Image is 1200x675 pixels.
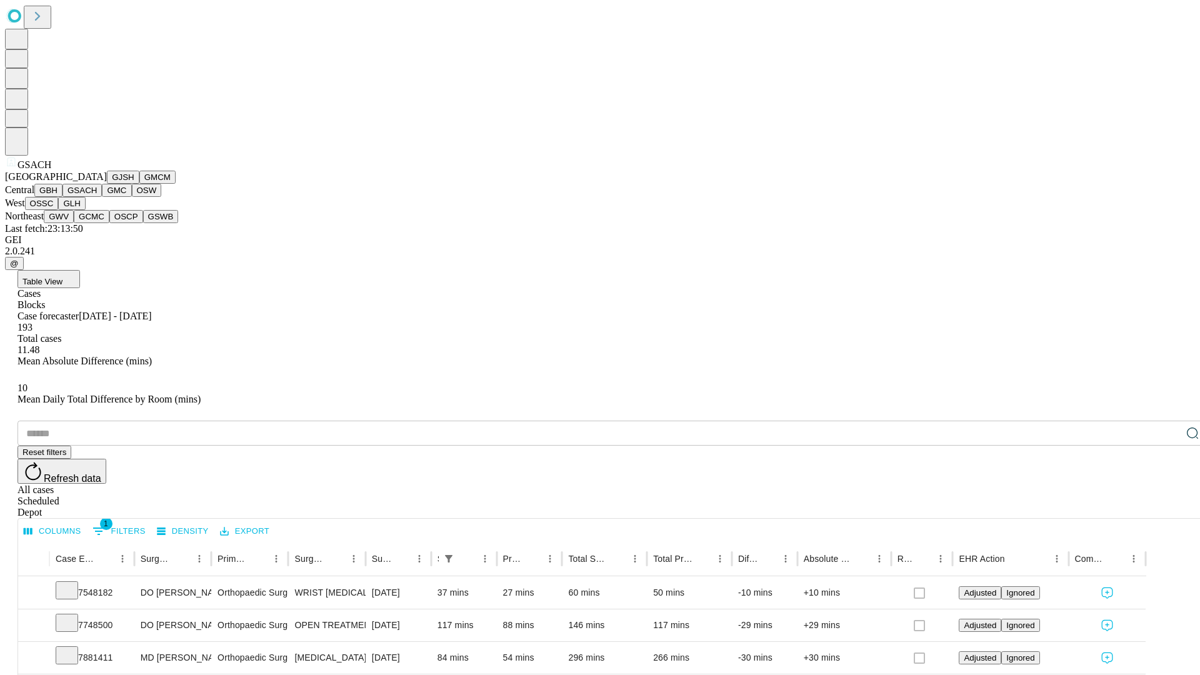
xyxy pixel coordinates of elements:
[804,609,885,641] div: +29 mins
[804,642,885,674] div: +30 mins
[503,642,556,674] div: 54 mins
[44,473,101,484] span: Refresh data
[914,550,932,567] button: Sort
[437,577,491,609] div: 37 mins
[440,550,457,567] div: 1 active filter
[294,554,326,564] div: Surgery Name
[1006,550,1024,567] button: Sort
[5,246,1195,257] div: 2.0.241
[503,554,523,564] div: Predicted In Room Duration
[711,550,729,567] button: Menu
[372,609,425,641] div: [DATE]
[653,554,692,564] div: Total Predicted Duration
[411,550,428,567] button: Menu
[17,394,201,404] span: Mean Daily Total Difference by Room (mins)
[217,609,282,641] div: Orthopaedic Surgery
[568,609,641,641] div: 146 mins
[372,554,392,564] div: Surgery Date
[1001,651,1039,664] button: Ignored
[653,642,726,674] div: 266 mins
[100,517,112,530] span: 1
[503,609,556,641] div: 88 mins
[759,550,777,567] button: Sort
[5,234,1195,246] div: GEI
[294,609,359,641] div: OPEN TREATMENT DISTAL RADIAL INTRA-ARTICULAR FRACTURE OR EPIPHYSEAL SEPARATION [MEDICAL_DATA] 3 0...
[568,642,641,674] div: 296 mins
[959,651,1001,664] button: Adjusted
[141,577,205,609] div: DO [PERSON_NAME] [PERSON_NAME] Do
[22,277,62,286] span: Table View
[541,550,559,567] button: Menu
[191,550,208,567] button: Menu
[738,577,791,609] div: -10 mins
[44,210,74,223] button: GWV
[1125,550,1142,567] button: Menu
[34,184,62,197] button: GBH
[653,609,726,641] div: 117 mins
[250,550,267,567] button: Sort
[372,577,425,609] div: [DATE]
[1075,554,1106,564] div: Comments
[345,550,362,567] button: Menu
[21,522,84,541] button: Select columns
[141,554,172,564] div: Surgeon Name
[217,642,282,674] div: Orthopaedic Surgery
[141,609,205,641] div: DO [PERSON_NAME] [PERSON_NAME] Do
[437,642,491,674] div: 84 mins
[17,333,61,344] span: Total cases
[24,615,43,637] button: Expand
[1006,653,1034,662] span: Ignored
[959,586,1001,599] button: Adjusted
[959,619,1001,632] button: Adjusted
[107,171,139,184] button: GJSH
[804,554,852,564] div: Absolute Difference
[1001,619,1039,632] button: Ignored
[372,642,425,674] div: [DATE]
[143,210,179,223] button: GSWB
[217,522,272,541] button: Export
[17,459,106,484] button: Refresh data
[964,653,996,662] span: Adjusted
[109,210,143,223] button: OSCP
[24,582,43,604] button: Expand
[568,554,607,564] div: Total Scheduled Duration
[1048,550,1066,567] button: Menu
[804,577,885,609] div: +10 mins
[217,554,249,564] div: Primary Service
[24,647,43,669] button: Expand
[96,550,114,567] button: Sort
[327,550,345,567] button: Sort
[653,577,726,609] div: 50 mins
[217,577,282,609] div: Orthopaedic Surgery
[738,642,791,674] div: -30 mins
[17,159,51,170] span: GSACH
[568,577,641,609] div: 60 mins
[17,446,71,459] button: Reset filters
[17,270,80,288] button: Table View
[1006,588,1034,597] span: Ignored
[5,197,25,208] span: West
[5,211,44,221] span: Northeast
[5,171,107,182] span: [GEOGRAPHIC_DATA]
[17,356,152,366] span: Mean Absolute Difference (mins)
[17,344,39,355] span: 11.48
[294,577,359,609] div: WRIST [MEDICAL_DATA] SURGERY RELEASE TRANSVERSE [MEDICAL_DATA] LIGAMENT
[17,322,32,332] span: 193
[5,223,83,234] span: Last fetch: 23:13:50
[132,184,162,197] button: OSW
[393,550,411,567] button: Sort
[102,184,131,197] button: GMC
[141,642,205,674] div: MD [PERSON_NAME]
[17,382,27,393] span: 10
[62,184,102,197] button: GSACH
[294,642,359,674] div: [MEDICAL_DATA] SKIN AND [MEDICAL_DATA]
[694,550,711,567] button: Sort
[609,550,626,567] button: Sort
[114,550,131,567] button: Menu
[503,577,556,609] div: 27 mins
[5,257,24,270] button: @
[139,171,176,184] button: GMCM
[524,550,541,567] button: Sort
[56,609,128,641] div: 7748500
[964,588,996,597] span: Adjusted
